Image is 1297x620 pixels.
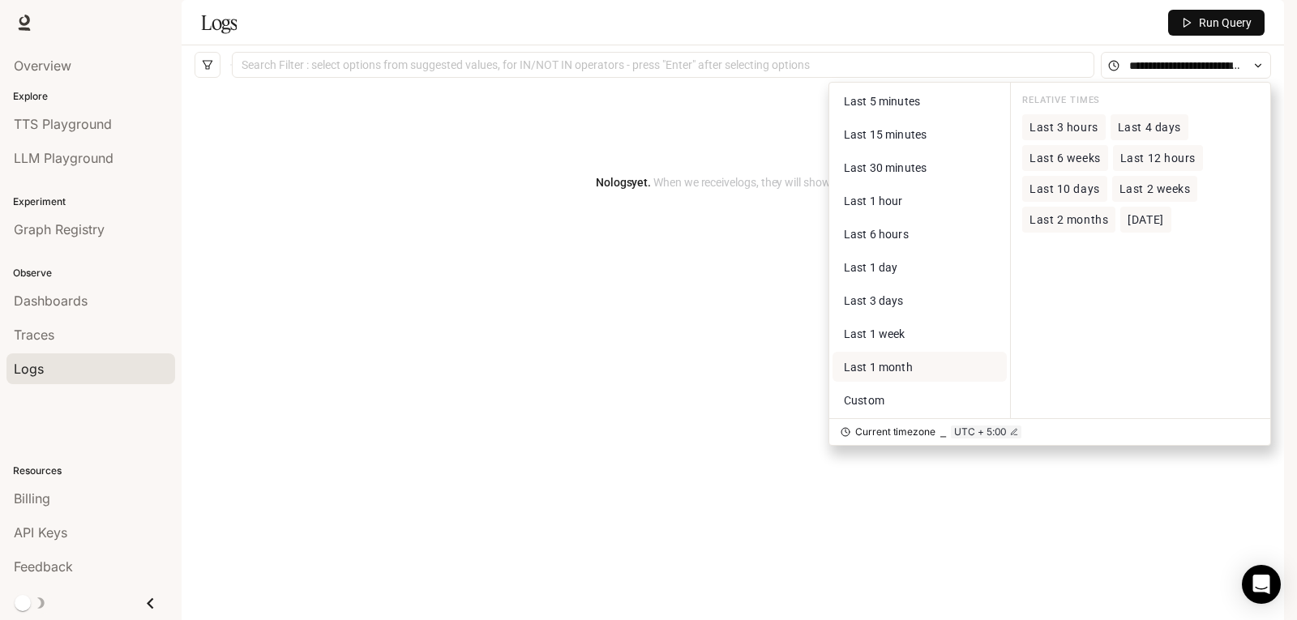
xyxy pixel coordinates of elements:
span: Last 3 days [844,294,904,307]
span: Current timezone [855,425,935,438]
span: Last 6 weeks [1029,152,1101,165]
button: Last 10 days [1022,176,1107,202]
span: Last 2 weeks [1119,182,1191,196]
span: When we receive logs , they will show up here [651,176,870,189]
button: Last 5 minutes [833,86,1007,116]
span: Last 1 week [844,327,905,340]
button: Last 30 minutes [833,152,1007,182]
button: Last 3 days [833,285,1007,315]
button: UTC + 5:00 [951,425,1021,438]
span: Last 12 hours [1120,152,1196,165]
span: Last 3 hours [1029,121,1098,135]
button: Last 1 month [833,352,1007,382]
button: Last 2 months [1022,207,1115,233]
span: [DATE] [1128,213,1163,227]
button: Last 2 weeks [1112,176,1198,202]
span: Last 4 days [1118,121,1181,135]
div: Open Intercom Messenger [1242,565,1281,604]
button: Last 4 days [1111,114,1188,140]
span: Last 1 day [844,261,897,274]
span: filter [202,59,213,71]
article: No logs yet. [596,173,870,191]
span: Run Query [1199,14,1252,32]
span: Last 1 month [844,361,913,374]
span: Last 6 hours [844,228,909,241]
div: RELATIVE TIMES [1022,93,1259,114]
button: Last 1 week [833,319,1007,348]
button: Custom [833,385,1007,415]
button: filter [195,52,220,78]
button: Last 1 hour [833,186,1007,216]
button: Last 3 hours [1022,114,1106,140]
span: Last 5 minutes [844,95,920,108]
button: Last 6 hours [833,219,1007,249]
button: Run Query [1168,10,1265,36]
div: ⎯ [940,425,946,438]
span: Last 10 days [1029,182,1100,196]
button: [DATE] [1120,207,1171,233]
button: Last 1 day [833,252,1007,282]
h1: Logs [201,6,237,39]
span: Last 1 hour [844,195,903,207]
span: Custom [844,394,884,407]
span: Last 30 minutes [844,161,927,174]
span: UTC + 5:00 [954,425,1007,438]
button: Last 15 minutes [833,119,1007,149]
span: Last 2 months [1029,213,1108,227]
button: Last 12 hours [1113,145,1203,171]
article: Refreshed 6 sec ago [1101,79,1188,95]
button: Last 6 weeks [1022,145,1108,171]
span: Last 15 minutes [844,128,927,141]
